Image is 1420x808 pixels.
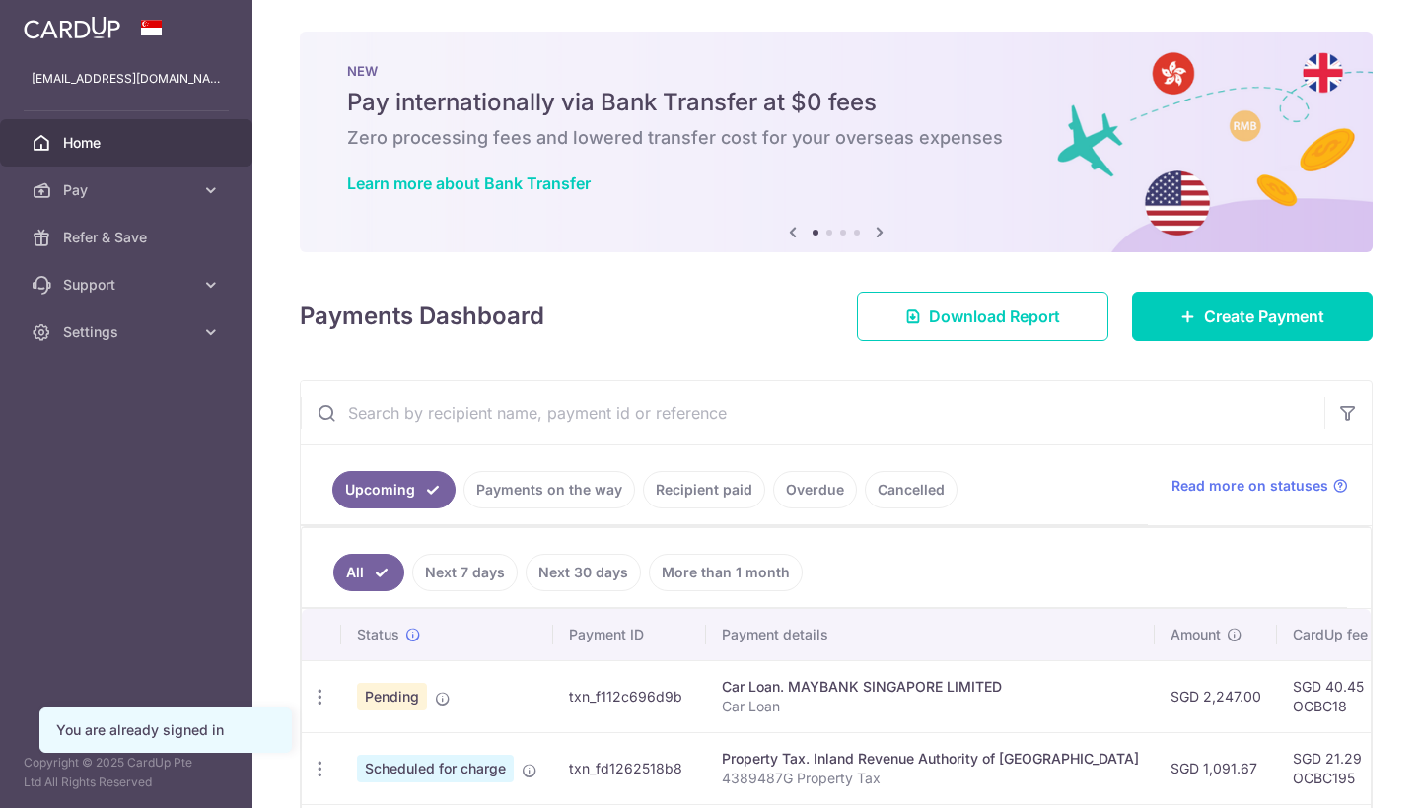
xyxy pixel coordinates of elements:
td: SGD 21.29 OCBC195 [1277,732,1405,804]
p: [EMAIL_ADDRESS][DOMAIN_NAME] [32,69,221,89]
a: Learn more about Bank Transfer [347,173,591,193]
div: Property Tax. Inland Revenue Authority of [GEOGRAPHIC_DATA] [722,749,1139,769]
span: Download Report [929,304,1060,328]
p: 4389487G Property Tax [722,769,1139,788]
img: Bank transfer banner [300,32,1373,252]
th: Payment details [706,609,1155,660]
span: Create Payment [1204,304,1324,328]
a: Next 30 days [526,554,641,591]
span: Status [357,625,399,644]
p: NEW [347,63,1325,79]
p: Car Loan [722,697,1139,716]
a: All [333,554,404,591]
a: Next 7 days [412,554,518,591]
span: Pending [357,683,427,710]
span: Pay [63,180,193,200]
div: Car Loan. MAYBANK SINGAPORE LIMITED [722,677,1139,697]
td: SGD 2,247.00 [1155,660,1277,732]
td: SGD 1,091.67 [1155,732,1277,804]
h5: Pay internationally via Bank Transfer at $0 fees [347,87,1325,118]
span: Refer & Save [63,228,193,247]
span: Support [63,275,193,295]
a: Payments on the way [463,471,635,508]
a: Create Payment [1132,292,1373,341]
span: CardUp fee [1293,625,1368,644]
span: Home [63,133,193,153]
span: Amount [1171,625,1221,644]
a: Overdue [773,471,857,508]
td: txn_f112c696d9b [553,660,706,732]
input: Search by recipient name, payment id or reference [301,381,1324,444]
span: Read more on statuses [1171,476,1328,496]
a: Upcoming [332,471,456,508]
a: Recipient paid [643,471,765,508]
a: Read more on statuses [1171,476,1348,496]
a: Cancelled [865,471,958,508]
a: Download Report [857,292,1108,341]
span: Settings [63,322,193,342]
td: SGD 40.45 OCBC18 [1277,660,1405,732]
th: Payment ID [553,609,706,660]
a: More than 1 month [649,554,803,591]
img: CardUp [24,16,120,39]
td: txn_fd1262518b8 [553,732,706,804]
span: Scheduled for charge [357,755,514,782]
div: You are already signed in [56,720,275,740]
h4: Payments Dashboard [300,299,544,334]
h6: Zero processing fees and lowered transfer cost for your overseas expenses [347,126,1325,150]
